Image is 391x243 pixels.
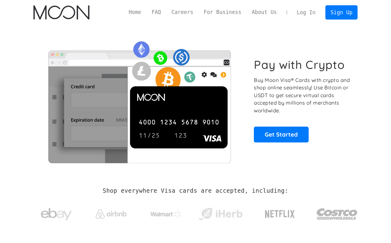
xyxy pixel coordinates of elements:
img: Costco [316,202,358,226]
a: FAQ [146,8,166,16]
a: ebay [33,198,80,227]
img: Moon Cards let you spend your crypto anywhere Visa is accepted. [33,37,245,163]
a: home [33,5,89,20]
h2: Shop everywhere Visa cards are accepted, including: [103,187,288,194]
a: Netflix [252,200,308,225]
a: Costco [316,196,358,229]
img: iHerb [198,206,244,222]
img: Netflix [264,206,295,222]
img: Airbnb [96,209,127,219]
a: Walmart [143,204,189,221]
a: Get Started [254,127,309,142]
a: iHerb [198,200,244,225]
img: Walmart [150,210,181,218]
p: Buy Moon Visa® Cards with crypto and shop online seamlessly! Use Bitcoin or USDT to get secure vi... [254,76,351,115]
h1: Pay with Crypto [254,58,345,72]
a: For Business [198,8,246,16]
a: Log In [292,6,321,19]
a: About Us [246,8,282,16]
img: ebay [41,205,72,224]
a: Home [124,8,146,16]
img: Moon Logo [33,5,89,20]
a: Airbnb [88,203,134,222]
a: Sign Up [325,5,358,19]
a: Careers [166,8,198,16]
